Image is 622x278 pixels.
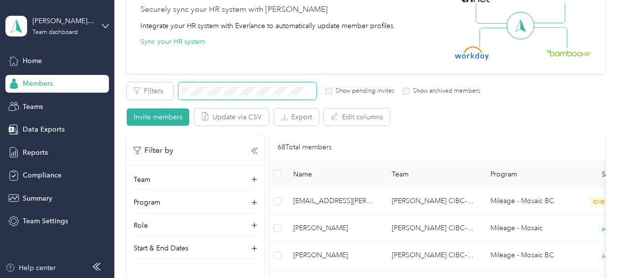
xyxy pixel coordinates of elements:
[127,82,173,100] button: Filters
[483,161,579,188] th: Program
[567,223,622,278] iframe: Everlance-gr Chat Button Frame
[384,242,483,269] td: Jonathan Chamula CIBC-Lego
[194,108,269,126] button: Update via CSV
[531,3,565,24] img: Line Right Up
[140,4,328,16] div: Securely sync your HR system with [PERSON_NAME]
[285,242,384,269] td: Debbie Co
[134,243,188,253] p: Start & End Dates
[476,3,510,24] img: Line Left Up
[134,174,150,185] p: Team
[23,193,52,204] span: Summary
[293,250,376,261] span: [PERSON_NAME]
[483,188,579,215] td: Mileage - Mosaic BC
[277,142,332,153] p: 68 Total members
[293,170,376,178] span: Name
[274,108,319,126] button: Export
[285,161,384,188] th: Name
[23,170,62,180] span: Compliance
[384,215,483,242] td: Jonathan Chamula CIBC-Lego
[134,220,148,231] p: Role
[23,216,68,226] span: Team Settings
[5,263,56,273] button: Help center
[23,78,53,89] span: Members
[33,16,94,26] div: [PERSON_NAME] CIBC-Lego
[23,147,48,158] span: Reports
[479,27,514,47] img: Line Left Down
[324,108,390,126] button: Edit columns
[127,108,189,126] button: Invite members
[23,102,43,112] span: Teams
[293,196,376,207] span: [EMAIL_ADDRESS][PERSON_NAME][DOMAIN_NAME]
[410,87,480,96] label: Show archived members
[140,21,395,31] div: Integrate your HR system with Everlance to automatically update member profiles.
[483,215,579,242] td: Mileage - Mosaic
[33,30,78,35] div: Team dashboard
[134,197,160,208] p: Program
[23,56,42,66] span: Home
[134,144,173,157] p: Filter by
[23,124,65,135] span: Data Exports
[140,36,206,47] button: Sync your HR system
[332,87,394,96] label: Show pending invites
[285,188,384,215] td: ltimmins@acosta.com
[384,161,483,188] th: Team
[293,223,376,234] span: [PERSON_NAME]
[455,46,489,60] img: Workday
[546,49,591,56] img: BambooHR
[533,27,567,48] img: Line Right Down
[384,188,483,215] td: Jonathan Chamula CIBC-Lego
[285,215,384,242] td: Ann Finn
[483,242,579,269] td: Mileage - Mosaic BC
